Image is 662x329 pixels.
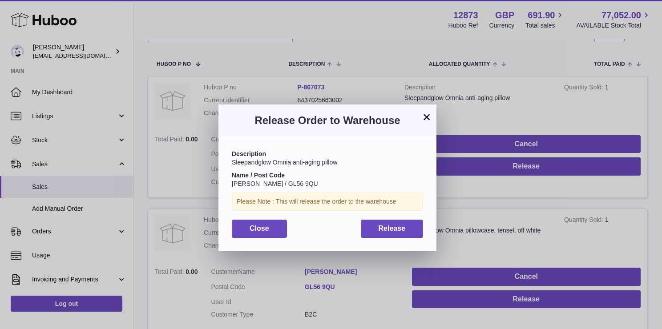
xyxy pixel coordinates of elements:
h3: Release Order to Warehouse [232,113,423,128]
span: [PERSON_NAME] / GL56 9QU [232,180,318,187]
div: Please Note : This will release the order to the warehouse [232,193,423,211]
button: × [421,112,432,122]
button: Release [361,220,424,238]
span: Sleepandglow Omnia anti-aging pillow [232,159,337,166]
span: Release [379,225,406,232]
span: Close [250,225,269,232]
button: Close [232,220,287,238]
strong: Description [232,150,266,157]
strong: Name / Post Code [232,172,285,179]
